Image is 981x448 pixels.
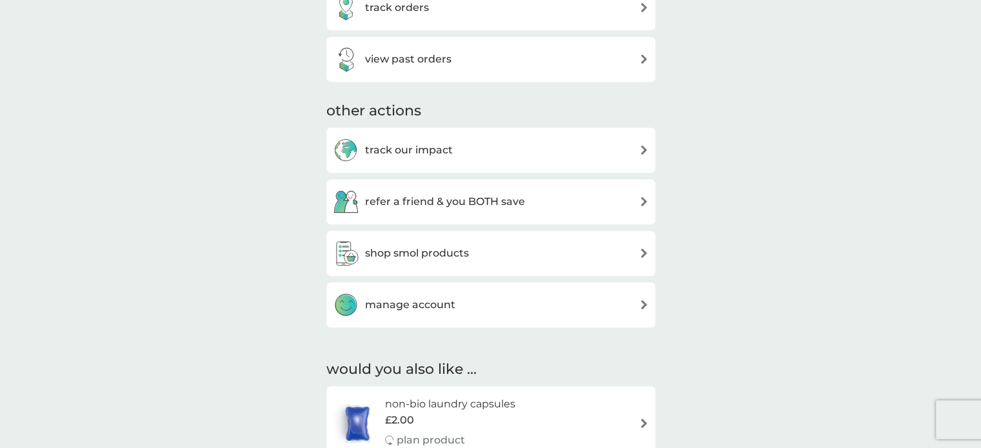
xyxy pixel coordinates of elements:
img: arrow right [639,3,649,12]
img: arrow right [639,197,649,206]
img: arrow right [639,300,649,309]
h3: refer a friend & you BOTH save [365,193,525,210]
img: arrow right [639,54,649,64]
img: non-bio laundry capsules [333,401,382,446]
h2: would you also like ... [326,360,655,380]
h6: non-bio laundry capsules [385,396,515,413]
img: arrow right [639,418,649,428]
h3: track our impact [365,142,453,159]
h3: view past orders [365,51,451,68]
img: arrow right [639,145,649,155]
img: arrow right [639,248,649,258]
h3: shop smol products [365,245,469,262]
h3: other actions [326,101,421,121]
h3: manage account [365,297,455,313]
span: £2.00 [385,412,414,429]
